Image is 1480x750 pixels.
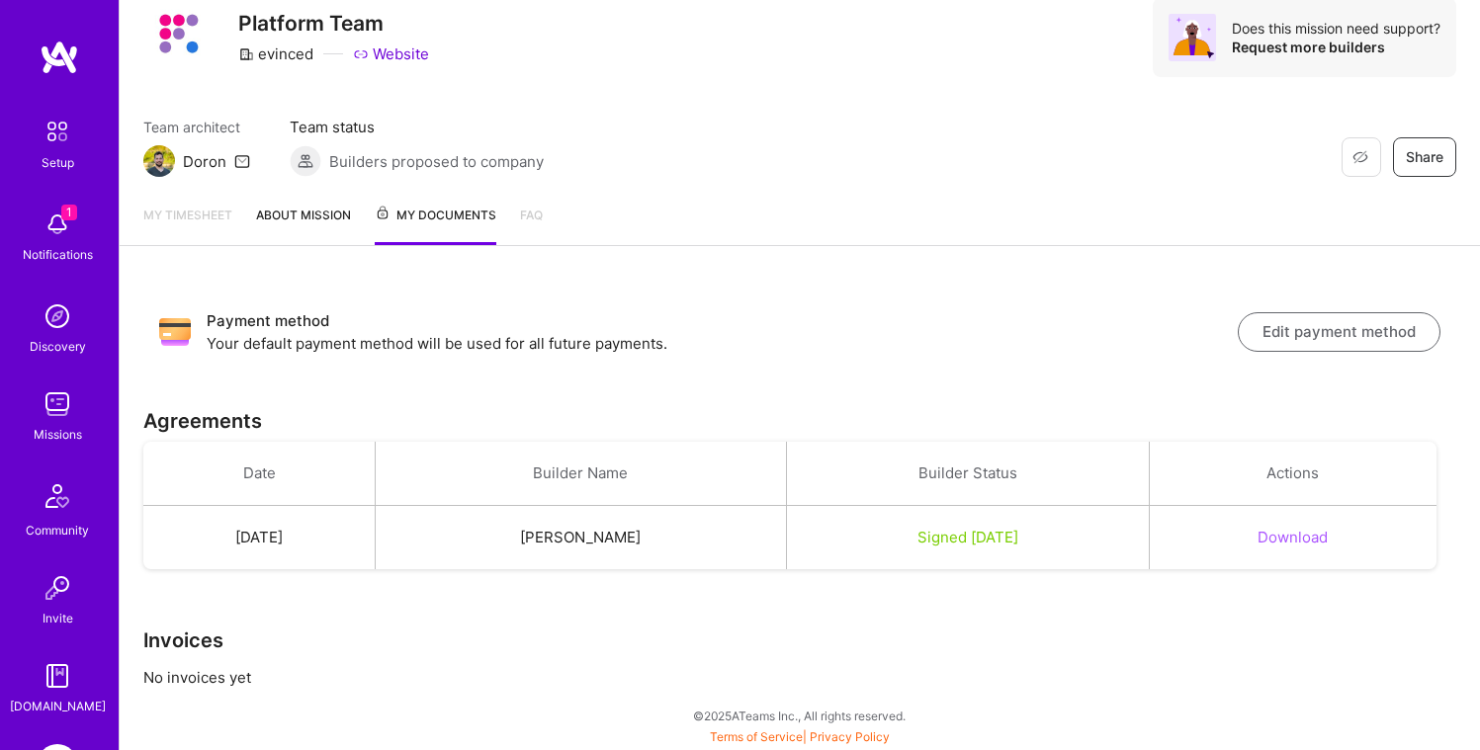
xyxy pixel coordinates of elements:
[238,43,313,64] div: evinced
[1232,38,1440,56] div: Request more builders
[183,151,226,172] div: Doron
[238,46,254,62] i: icon CompanyGray
[811,527,1125,547] div: Signed [DATE]
[23,244,93,265] div: Notifications
[786,442,1149,506] th: Builder Status
[520,205,543,245] a: FAQ
[710,729,803,744] a: Terms of Service
[38,205,77,244] img: bell
[34,472,81,520] img: Community
[143,409,1456,433] h3: Agreements
[38,656,77,696] img: guide book
[1238,312,1440,352] button: Edit payment method
[1406,147,1443,167] span: Share
[37,111,78,152] img: setup
[143,506,376,570] td: [DATE]
[34,424,82,445] div: Missions
[810,729,890,744] a: Privacy Policy
[207,309,1238,333] h3: Payment method
[353,43,429,64] a: Website
[10,696,106,716] div: [DOMAIN_NAME]
[61,205,77,220] span: 1
[30,336,86,357] div: Discovery
[143,628,1456,652] h3: Invoices
[376,442,787,506] th: Builder Name
[1169,14,1216,61] img: Avatar
[234,153,250,169] i: icon Mail
[290,145,321,177] img: Builders proposed to company
[376,506,787,570] td: [PERSON_NAME]
[1393,137,1456,177] button: Share
[290,117,544,137] span: Team status
[1232,19,1440,38] div: Does this mission need support?
[143,145,175,177] img: Team Architect
[143,117,250,137] span: Team architect
[256,205,351,245] a: About Mission
[143,667,1456,688] p: No invoices yet
[26,520,89,541] div: Community
[375,205,496,245] a: My Documents
[159,316,191,348] img: Payment method
[1149,442,1436,506] th: Actions
[43,608,73,628] div: Invite
[1352,149,1368,165] i: icon EyeClosed
[710,729,890,744] span: |
[207,333,1238,354] p: Your default payment method will be used for all future payments.
[143,205,232,245] a: My timesheet
[143,442,376,506] th: Date
[40,40,79,75] img: logo
[1258,527,1328,547] button: Download
[38,568,77,608] img: Invite
[329,151,544,172] span: Builders proposed to company
[238,11,429,36] h3: Platform Team
[42,152,74,173] div: Setup
[38,384,77,424] img: teamwork
[375,205,496,226] span: My Documents
[119,691,1480,740] div: © 2025 ATeams Inc., All rights reserved.
[38,296,77,336] img: discovery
